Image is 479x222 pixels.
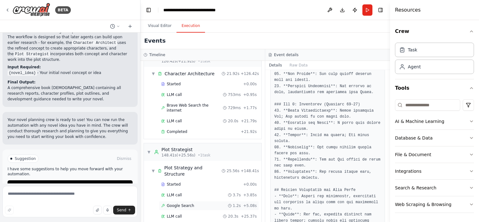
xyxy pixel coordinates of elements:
[116,156,133,162] button: Dismiss
[198,59,210,64] span: • 1 task
[8,117,133,140] p: Your novel planning crew is ready to use! You can now run the automation with any novel idea you ...
[147,150,151,155] span: ▼
[228,105,241,110] span: 729ms
[167,92,182,97] span: LLM call
[395,118,444,124] div: AI & Machine Learning
[376,6,385,14] button: Hide right sidebar
[227,168,239,173] span: 25.56s
[243,82,257,87] span: + 0.00s
[8,34,133,62] p: The workflow is designed so that later agents can build upon earlier research - for example, the ...
[228,214,238,219] span: 20.3s
[395,79,474,97] button: Tools
[233,193,241,198] span: 3.7s
[241,168,259,173] span: + 148.41s
[8,65,41,69] strong: Input Required:
[408,64,421,70] div: Agent
[72,40,118,46] code: Character Architect
[151,168,155,173] span: ▼
[151,71,155,76] span: ▼
[395,146,474,163] button: File & Document
[113,206,135,214] button: Send
[8,180,133,190] button: Improve automation
[395,180,474,196] button: Search & Research
[228,92,241,97] span: 753ms
[149,52,165,57] h3: Timeline
[243,105,257,110] span: + 1.77s
[243,92,257,97] span: + 0.95s
[395,168,421,174] div: Integrations
[15,156,36,161] span: Suggestion
[176,19,205,33] button: Execution
[93,206,102,214] button: Upload files
[395,97,474,218] div: Tools
[227,71,239,76] span: 21.92s
[144,36,166,45] h2: Events
[8,166,133,177] p: I have some suggestions to help you move forward with your automation.
[163,7,234,13] nav: breadcrumb
[395,196,474,213] button: Web Scraping & Browsing
[125,23,135,30] button: Start a new chat
[165,71,214,77] span: Character Architecture
[167,119,182,124] span: LLM call
[5,206,14,214] button: Improve this prompt
[395,135,433,141] div: Database & Data
[233,203,241,208] span: 1.2s
[14,51,50,57] code: Plot Strategist
[167,82,181,87] span: Started
[161,153,195,158] span: 148.41s (+25.56s)
[8,70,133,76] li: - Your initial novel concept or idea
[395,201,451,208] div: Web Scraping & Browsing
[103,206,112,214] button: Click to speak your automation idea
[286,61,312,70] button: Raw Data
[167,129,187,134] span: Completed
[395,6,421,14] h4: Resources
[8,80,35,84] strong: Final Output:
[243,203,257,208] span: + 5.08s
[161,146,210,153] div: Plot Strategist
[395,151,431,158] div: File & Document
[241,119,257,124] span: + 21.79s
[228,119,238,124] span: 20.0s
[164,165,222,177] span: Plot Strategy and Structure
[167,182,181,187] span: Started
[395,163,474,179] button: Integrations
[395,130,474,146] button: Database & Data
[241,71,259,76] span: + 126.42s
[395,113,474,129] button: AI & Machine Learning
[265,61,286,70] button: Details
[274,52,298,57] h3: Event details
[161,59,195,64] span: 126.42s (+21.92s)
[54,183,92,188] span: Improve automation
[395,185,436,191] div: Search & Research
[167,103,223,113] span: Brave Web Search the internet
[395,23,474,40] button: Crew
[167,214,182,219] span: LLM call
[243,193,257,198] span: + 3.85s
[408,47,417,53] div: Task
[8,70,37,76] code: {novel_idea}
[8,85,133,102] p: A comprehensive book [DEMOGRAPHIC_DATA] containing all research reports, character profiles, plot...
[243,182,257,187] span: + 0.00s
[198,153,210,158] span: • 1 task
[241,129,257,134] span: + 21.92s
[144,6,153,14] button: Hide left sidebar
[167,193,182,198] span: LLM call
[167,203,194,208] span: Google Search
[13,3,50,17] img: Logo
[117,208,126,213] span: Send
[108,23,123,30] button: Switch to previous chat
[395,40,474,79] div: Crew
[143,19,176,33] button: Visual Editor
[241,214,257,219] span: + 25.37s
[55,6,71,14] div: BETA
